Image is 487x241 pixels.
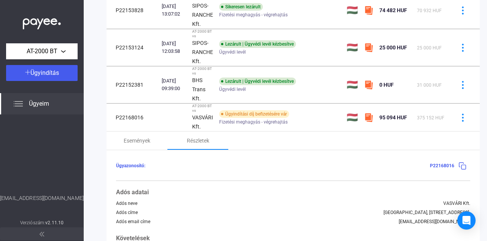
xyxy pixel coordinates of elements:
strong: BHS Trans Kft. [192,77,205,101]
strong: v2.11.10 [45,220,64,225]
img: arrow-double-left-grey.svg [40,232,44,236]
span: 31 000 HUF [417,82,442,88]
img: more-blue [459,44,467,52]
div: [GEOGRAPHIC_DATA], [STREET_ADDRESS]. [384,210,470,215]
div: Lezárult | Ügyvédi levél kézbesítve [219,40,296,48]
img: plus-white.svg [25,70,30,75]
div: Események [124,136,150,145]
img: more-blue [459,6,467,14]
div: Részletek [187,136,209,145]
img: white-payee-white-dot.svg [23,14,61,30]
td: P22152381 [107,67,159,103]
img: copy-blue [458,162,466,170]
button: more-blue [455,40,471,55]
button: more-blue [455,2,471,18]
span: Ügyeim [29,99,49,108]
img: szamlazzhu-mini [364,113,373,122]
div: Adós neve [116,201,137,206]
div: Open Intercom Messenger [457,211,476,230]
div: AT-2000 BT vs [192,29,213,38]
span: Ügyazonosító: [116,163,145,168]
span: AT-2000 BT [27,47,57,56]
div: Adós címe [116,210,138,215]
img: more-blue [459,81,467,89]
span: 74 482 HUF [379,7,407,13]
strong: VASVÁRI Kft. [192,114,213,130]
div: [DATE] 09:39:00 [162,77,186,92]
td: 🇭🇺 [344,29,361,66]
span: Ügyvédi levél [219,48,246,57]
button: more-blue [455,77,471,93]
div: [DATE] 13:07:02 [162,3,186,18]
span: Ügyvédi levél [219,85,246,94]
img: more-blue [459,114,467,122]
span: 375 152 HUF [417,115,444,121]
td: P22168016 [107,104,159,132]
div: Lezárult | Ügyvédi levél kézbesítve [219,78,296,85]
span: 0 HUF [379,82,394,88]
button: copy-blue [454,158,470,174]
span: 95 094 HUF [379,114,407,121]
span: Fizetési meghagyás - végrehajtás [219,10,288,19]
span: 25 000 HUF [417,45,442,51]
span: 25 000 HUF [379,44,407,51]
td: 🇭🇺 [344,67,361,103]
span: Fizetési meghagyás - végrehajtás [219,117,288,127]
img: szamlazzhu-mini [364,80,373,89]
div: Ügyindítási díj befizetésére vár [219,110,289,118]
div: AT-2000 BT vs [192,67,213,76]
td: P22153124 [107,29,159,66]
button: more-blue [455,109,471,125]
span: 70 932 HUF [417,8,442,13]
div: Adós adatai [116,188,470,197]
button: Ügyindítás [6,65,78,81]
div: Adós email címe [116,219,150,224]
strong: SIPOS-RANCHE Kft. [192,3,213,27]
span: Ügyindítás [30,69,59,76]
img: szamlazzhu-mini [364,43,373,52]
button: AT-2000 BT [6,43,78,59]
div: [EMAIL_ADDRESS][DOMAIN_NAME] [399,219,470,224]
strong: SIPOS-RANCHE Kft. [192,40,213,64]
td: 🇭🇺 [344,104,361,132]
img: list.svg [14,99,23,108]
div: AT-2000 BT vs [192,104,213,113]
img: szamlazzhu-mini [364,6,373,15]
span: P22168016 [430,163,454,168]
div: Sikeresen lezárult [219,3,263,11]
div: [DATE] 12:03:58 [162,40,186,55]
div: VASVÁRI Kft. [443,201,470,206]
